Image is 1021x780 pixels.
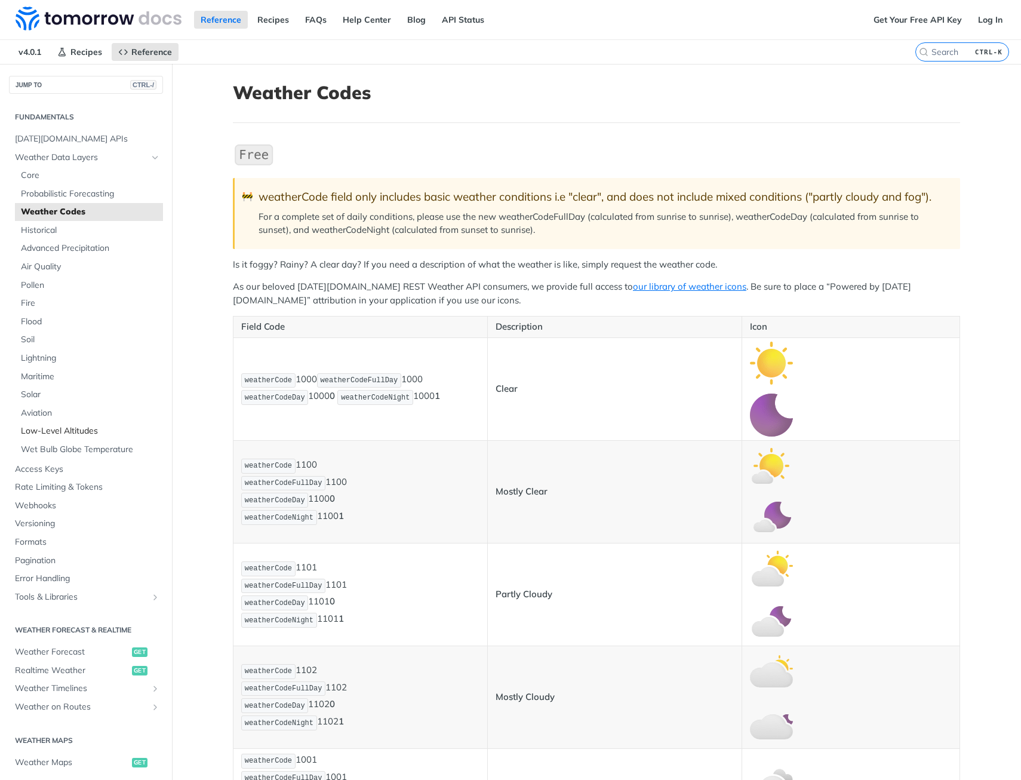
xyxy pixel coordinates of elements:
[15,368,163,386] a: Maritime
[112,43,179,61] a: Reference
[241,320,479,334] p: Field Code
[131,47,172,57] span: Reference
[9,533,163,551] a: Formats
[9,735,163,746] h2: Weather Maps
[9,149,163,167] a: Weather Data LayersHide subpages for Weather Data Layers
[245,702,305,710] span: weatherCodeDay
[21,297,160,309] span: Fire
[259,190,948,204] div: weatherCode field only includes basic weather conditions i.e "clear", and does not include mixed ...
[70,47,102,57] span: Recipes
[21,389,160,401] span: Solar
[21,407,160,419] span: Aviation
[245,376,292,385] span: weatherCode
[9,680,163,698] a: Weather TimelinesShow subpages for Weather Timelines
[245,599,305,607] span: weatherCodeDay
[750,409,793,420] span: Expand image
[15,404,163,422] a: Aviation
[241,457,479,526] p: 1100 1100 1100 1100
[496,320,734,334] p: Description
[15,313,163,331] a: Flood
[299,11,333,29] a: FAQs
[750,394,793,437] img: clear_night
[750,547,793,590] img: partly_cloudy_day
[15,646,129,658] span: Weather Forecast
[15,573,160,585] span: Error Handling
[132,647,147,657] span: get
[15,518,160,530] span: Versioning
[51,43,109,61] a: Recipes
[496,383,518,394] strong: Clear
[919,47,928,57] svg: Search
[245,616,313,625] span: weatherCodeNight
[9,515,163,533] a: Versioning
[245,394,305,402] span: weatherCodeDay
[241,663,479,732] p: 1102 1102 1102 1102
[21,334,160,346] span: Soil
[245,514,313,522] span: weatherCodeNight
[15,203,163,221] a: Weather Codes
[750,511,793,523] span: Expand image
[9,588,163,606] a: Tools & LibrariesShow subpages for Tools & Libraries
[750,320,952,334] p: Icon
[9,130,163,148] a: [DATE][DOMAIN_NAME] APIs
[15,167,163,185] a: Core
[9,754,163,772] a: Weather Mapsget
[132,666,147,675] span: get
[330,493,335,505] strong: 0
[9,698,163,716] a: Weather on RoutesShow subpages for Weather on Routes
[245,667,292,675] span: weatherCode
[15,386,163,404] a: Solar
[15,222,163,239] a: Historical
[9,662,163,680] a: Realtime Weatherget
[242,190,253,204] span: 🚧
[330,699,335,710] strong: 0
[339,511,344,522] strong: 1
[9,625,163,635] h2: Weather Forecast & realtime
[9,112,163,122] h2: Fundamentals
[251,11,296,29] a: Recipes
[245,684,322,693] span: weatherCodeFullDay
[9,497,163,515] a: Webhooks
[15,463,160,475] span: Access Keys
[21,444,160,456] span: Wet Bulb Globe Temperature
[971,11,1009,29] a: Log In
[21,242,160,254] span: Advanced Precipitation
[245,564,292,573] span: weatherCode
[15,500,160,512] span: Webhooks
[336,11,398,29] a: Help Center
[750,650,793,693] img: mostly_cloudy_day
[130,80,156,90] span: CTRL-/
[150,153,160,162] button: Hide subpages for Weather Data Layers
[330,391,335,402] strong: 0
[15,152,147,164] span: Weather Data Layers
[750,665,793,676] span: Expand image
[750,496,793,539] img: mostly_clear_night
[15,185,163,203] a: Probabilistic Forecasting
[750,444,793,487] img: mostly_clear_day
[321,376,398,385] span: weatherCodeFullDay
[21,170,160,182] span: Core
[15,683,147,695] span: Weather Timelines
[21,352,160,364] span: Lightning
[15,591,147,603] span: Tools & Libraries
[339,716,344,727] strong: 1
[339,613,344,625] strong: 1
[750,357,793,368] span: Expand image
[15,277,163,294] a: Pollen
[15,555,160,567] span: Pagination
[867,11,968,29] a: Get Your Free API Key
[245,479,322,487] span: weatherCodeFullDay
[15,441,163,459] a: Wet Bulb Globe Temperature
[245,757,292,765] span: weatherCode
[233,258,960,272] p: Is it foggy? Rainy? A clear day? If you need a description of what the weather is like, simply re...
[15,757,129,769] span: Weather Maps
[150,702,160,712] button: Show subpages for Weather on Routes
[750,562,793,573] span: Expand image
[633,281,746,292] a: our library of weather icons
[21,316,160,328] span: Flood
[15,258,163,276] a: Air Quality
[245,462,292,470] span: weatherCode
[12,43,48,61] span: v4.0.1
[21,225,160,237] span: Historical
[750,717,793,728] span: Expand image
